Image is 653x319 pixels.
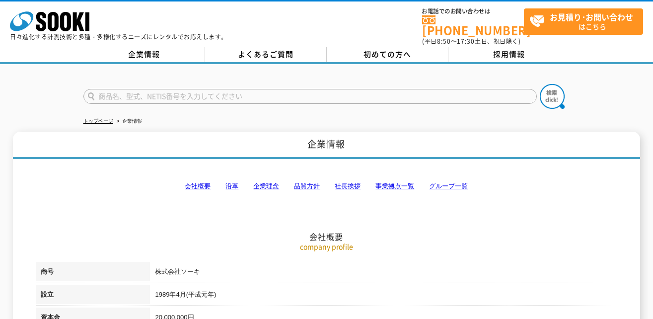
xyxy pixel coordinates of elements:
[36,241,617,252] p: company profile
[36,285,150,308] th: 設立
[205,47,327,62] a: よくあるご質問
[253,182,279,190] a: 企業理念
[422,8,524,14] span: お電話でのお問い合わせは
[335,182,361,190] a: 社長挨拶
[83,89,537,104] input: 商品名、型式、NETIS番号を入力してください
[225,182,238,190] a: 沿革
[13,132,640,159] h1: 企業情報
[437,37,451,46] span: 8:50
[363,49,411,60] span: 初めての方へ
[83,118,113,124] a: トップページ
[36,132,617,242] h2: 会社概要
[36,262,150,285] th: 商号
[448,47,570,62] a: 採用情報
[524,8,643,35] a: お見積り･お問い合わせはこちら
[429,182,468,190] a: グループ一覧
[540,84,565,109] img: btn_search.png
[422,15,524,36] a: [PHONE_NUMBER]
[327,47,448,62] a: 初めての方へ
[529,9,643,34] span: はこちら
[422,37,520,46] span: (平日 ～ 土日、祝日除く)
[375,182,414,190] a: 事業拠点一覧
[185,182,211,190] a: 会社概要
[550,11,633,23] strong: お見積り･お問い合わせ
[294,182,320,190] a: 品質方針
[10,34,227,40] p: 日々進化する計測技術と多種・多様化するニーズにレンタルでお応えします。
[115,116,142,127] li: 企業情報
[83,47,205,62] a: 企業情報
[150,262,617,285] td: 株式会社ソーキ
[457,37,475,46] span: 17:30
[150,285,617,308] td: 1989年4月(平成元年)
